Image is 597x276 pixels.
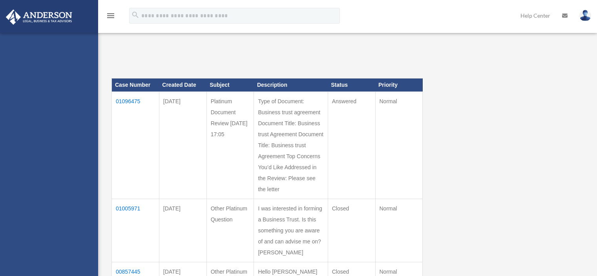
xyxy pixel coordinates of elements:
td: Platinum Document Review [DATE] 17:05 [206,92,254,199]
th: Description [254,79,328,92]
th: Created Date [159,79,206,92]
td: Normal [375,92,423,199]
td: I was interested in forming a Business Trust. Is this something you are aware of and can advise m... [254,199,328,262]
i: search [131,11,140,19]
td: Answered [328,92,375,199]
th: Subject [206,79,254,92]
td: Closed [328,199,375,262]
td: Type of Document: Business trust agreement Document Title: Business trust Agreement Document Titl... [254,92,328,199]
th: Status [328,79,375,92]
img: User Pic [579,10,591,21]
img: Anderson Advisors Platinum Portal [4,9,75,25]
th: Priority [375,79,423,92]
td: Other Platinum Question [206,199,254,262]
td: 01096475 [112,92,159,199]
a: menu [106,14,115,20]
td: 01005971 [112,199,159,262]
td: [DATE] [159,199,206,262]
td: Normal [375,199,423,262]
th: Case Number [112,79,159,92]
td: [DATE] [159,92,206,199]
i: menu [106,11,115,20]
